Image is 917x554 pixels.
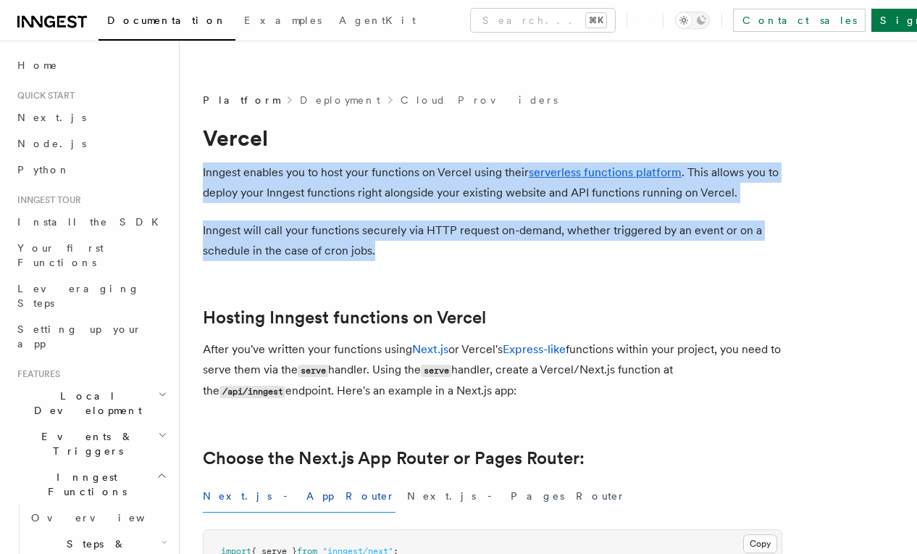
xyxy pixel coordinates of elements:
a: Next.js [412,342,448,356]
span: Home [17,58,58,73]
a: AgentKit [330,4,424,39]
a: Cloud Providers [401,93,558,107]
a: Documentation [99,4,235,41]
span: Your first Functions [17,242,104,268]
a: Choose the Next.js App Router or Pages Router: [203,448,585,468]
a: Python [12,157,170,183]
code: serve [298,365,328,377]
a: Overview [25,505,170,531]
button: Next.js - Pages Router [407,480,626,513]
button: Inngest Functions [12,464,170,505]
a: Setting up your app [12,316,170,357]
span: Examples [244,15,322,26]
a: Node.js [12,131,170,157]
a: Your first Functions [12,235,170,276]
a: Deployment [300,93,380,107]
a: Home [12,52,170,78]
span: Next.js [17,112,86,123]
span: AgentKit [339,15,416,26]
p: Inngest will call your functions securely via HTTP request on-demand, whether triggered by an eve... [203,220,782,261]
span: Overview [31,512,180,524]
span: Node.js [17,138,86,149]
span: Local Development [12,389,158,418]
span: Install the SDK [17,216,167,228]
a: serverless functions platform [529,165,682,179]
span: Documentation [107,15,227,26]
a: Express-like [503,342,566,356]
kbd: ⌘K [586,13,606,28]
button: Search...⌘K [471,9,615,32]
span: Inngest tour [12,194,81,206]
span: Inngest Functions [12,470,156,499]
span: Features [12,368,60,380]
a: Examples [235,4,330,39]
button: Events & Triggers [12,423,170,464]
span: Leveraging Steps [17,283,140,309]
button: Copy [743,534,777,553]
h1: Vercel [203,125,782,151]
code: serve [421,365,451,377]
span: Python [17,164,70,175]
button: Next.js - App Router [203,480,395,513]
span: Platform [203,93,280,107]
a: Next.js [12,104,170,131]
a: Install the SDK [12,209,170,235]
a: Contact sales [733,9,866,32]
span: Setting up your app [17,323,142,350]
button: Toggle dark mode [675,12,710,29]
span: Events & Triggers [12,429,158,458]
a: Leveraging Steps [12,276,170,316]
a: Hosting Inngest functions on Vercel [203,307,486,328]
p: After you've written your functions using or Vercel's functions within your project, you need to ... [203,339,782,402]
button: Local Development [12,383,170,423]
code: /api/inngest [219,386,285,398]
p: Inngest enables you to host your functions on Vercel using their . This allows you to deploy your... [203,162,782,203]
span: Quick start [12,90,75,102]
